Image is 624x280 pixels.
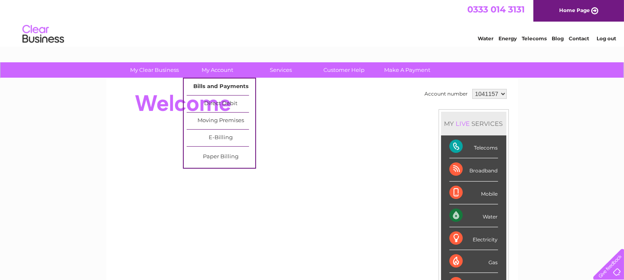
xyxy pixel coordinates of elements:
div: Gas [449,250,498,273]
a: My Account [183,62,252,78]
a: Contact [569,35,589,42]
div: Broadband [449,158,498,181]
div: Water [449,204,498,227]
a: Paper Billing [187,149,255,165]
a: Make A Payment [373,62,441,78]
div: LIVE [454,120,472,128]
div: Electricity [449,227,498,250]
a: Services [247,62,315,78]
a: Moving Premises [187,113,255,129]
a: Log out [597,35,616,42]
div: Mobile [449,182,498,204]
a: E-Billing [187,130,255,146]
a: Bills and Payments [187,79,255,95]
div: Clear Business is a trading name of Verastar Limited (registered in [GEOGRAPHIC_DATA] No. 3667643... [116,5,509,40]
div: Telecoms [449,135,498,158]
a: Blog [552,35,564,42]
a: 0333 014 3131 [467,4,525,15]
a: Customer Help [310,62,378,78]
td: Account number [423,87,470,101]
a: Energy [498,35,517,42]
a: Telecoms [522,35,547,42]
div: MY SERVICES [441,112,506,135]
img: logo.png [22,22,64,47]
a: My Clear Business [120,62,189,78]
a: Water [478,35,493,42]
a: Direct Debit [187,96,255,112]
